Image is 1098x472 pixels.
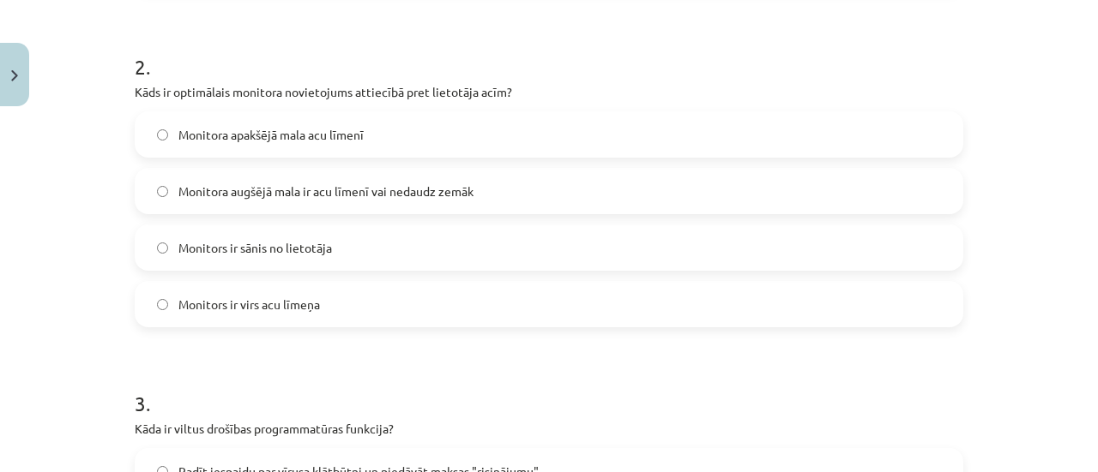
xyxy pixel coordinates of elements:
p: Kāda ir viltus drošības programmatūras funkcija? [135,420,963,438]
span: Monitora augšējā mala ir acu līmenī vai nedaudz zemāk [178,182,474,200]
input: Monitors ir sānis no lietotāja [157,242,168,254]
h1: 3 . [135,361,963,415]
p: Kāds ir optimālais monitora novietojums attiecībā pret lietotāja acīm? [135,83,963,101]
input: Monitors ir virs acu līmeņa [157,299,168,310]
input: Monitora apakšējā mala acu līmenī [157,129,168,140]
span: Monitors ir sānis no lietotāja [178,239,332,257]
span: Monitors ir virs acu līmeņa [178,296,320,314]
input: Monitora augšējā mala ir acu līmenī vai nedaudz zemāk [157,186,168,197]
span: Monitora apakšējā mala acu līmenī [178,126,364,144]
h1: 2 . [135,25,963,78]
img: icon-close-lesson-0947bae3869378f0d4975bcd49f059093ad1ed9edebbc8119c70593378902aed.svg [11,70,18,81]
